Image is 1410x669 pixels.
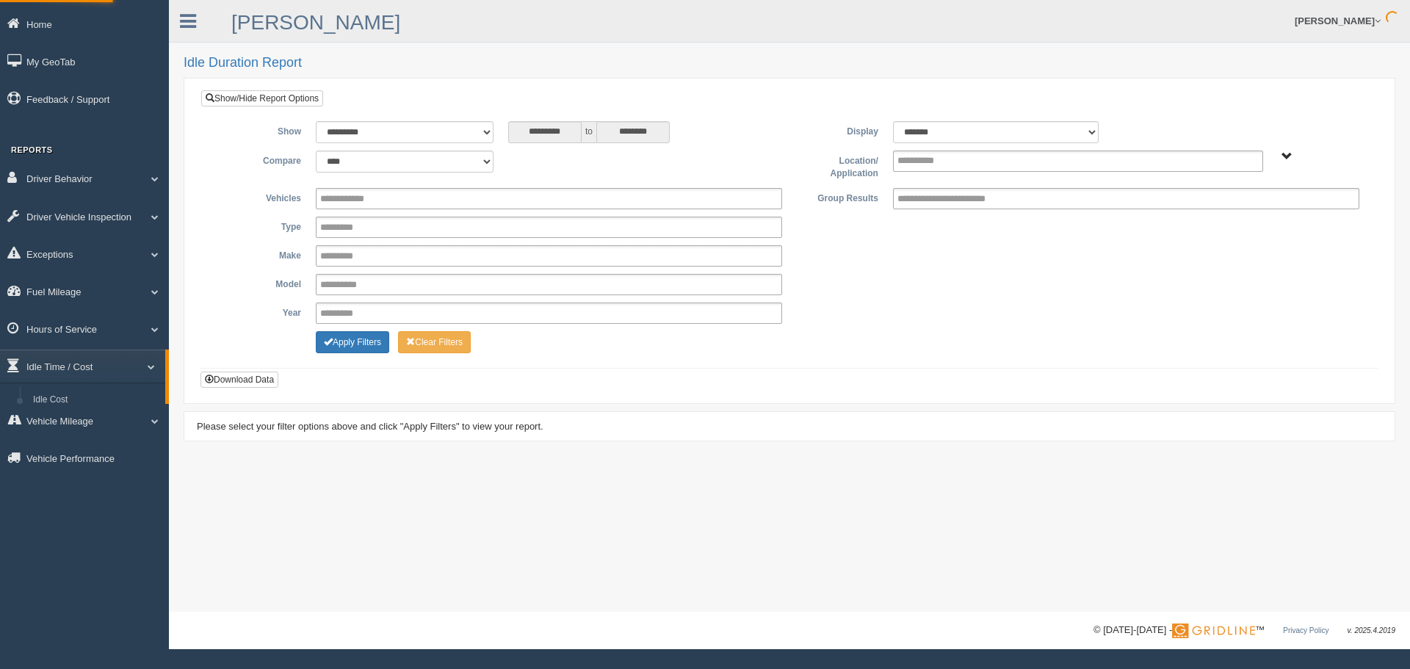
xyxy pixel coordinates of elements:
h2: Idle Duration Report [184,56,1395,70]
label: Display [789,121,886,139]
label: Vehicles [212,188,308,206]
label: Group Results [789,188,886,206]
a: [PERSON_NAME] [231,11,400,34]
label: Location/ Application [789,151,886,181]
span: v. 2025.4.2019 [1348,626,1395,634]
label: Type [212,217,308,234]
button: Download Data [200,372,278,388]
a: Privacy Policy [1283,626,1328,634]
span: Please select your filter options above and click "Apply Filters" to view your report. [197,421,543,432]
div: © [DATE]-[DATE] - ™ [1093,623,1395,638]
img: Gridline [1172,623,1255,638]
a: Show/Hide Report Options [201,90,323,106]
label: Compare [212,151,308,168]
span: to [582,121,596,143]
label: Year [212,303,308,320]
button: Change Filter Options [316,331,389,353]
a: Idle Cost [26,387,165,413]
button: Change Filter Options [398,331,471,353]
label: Model [212,274,308,292]
label: Make [212,245,308,263]
label: Show [212,121,308,139]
